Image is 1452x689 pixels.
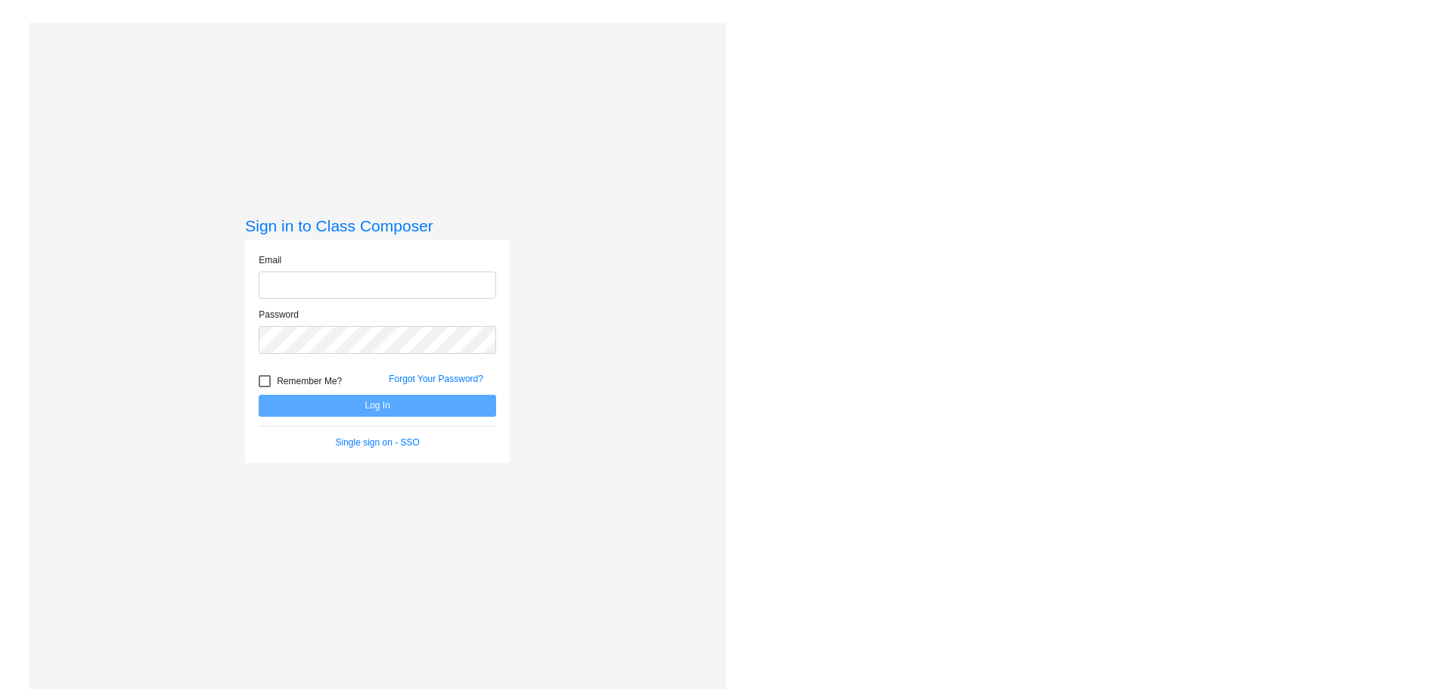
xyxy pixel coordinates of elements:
button: Log In [259,395,496,417]
h3: Sign in to Class Composer [245,216,510,235]
a: Forgot Your Password? [389,374,483,384]
label: Password [259,308,299,321]
label: Email [259,253,281,267]
span: Remember Me? [277,372,342,390]
a: Single sign on - SSO [336,437,420,448]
